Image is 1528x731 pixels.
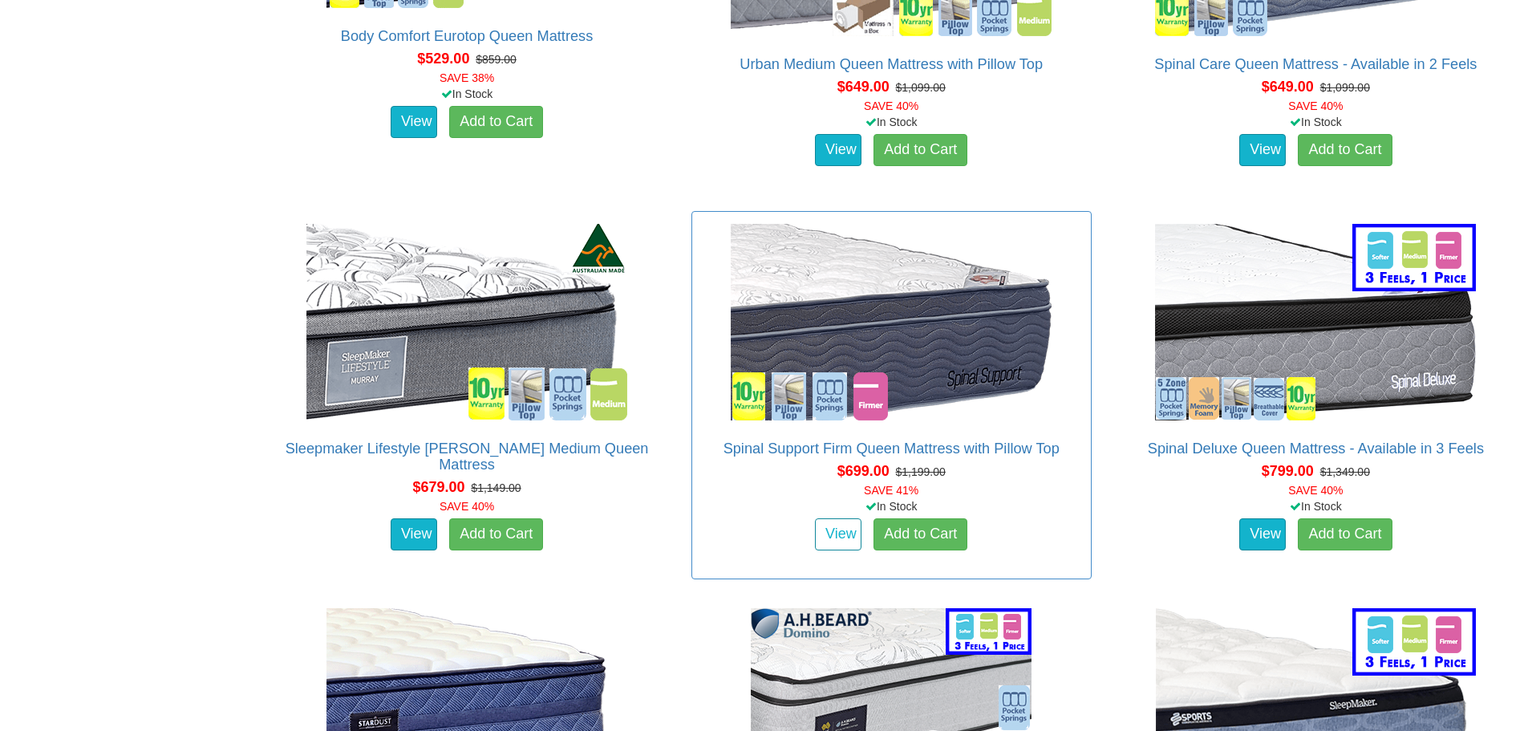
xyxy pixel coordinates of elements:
[837,463,890,479] span: $699.00
[263,86,670,102] div: In Stock
[896,81,946,94] del: $1,099.00
[864,99,918,112] font: SAVE 40%
[1239,518,1286,550] a: View
[864,484,918,497] font: SAVE 41%
[873,134,967,166] a: Add to Cart
[1262,463,1314,479] span: $799.00
[1113,114,1519,130] div: In Stock
[1113,498,1519,514] div: In Stock
[688,498,1095,514] div: In Stock
[815,518,861,550] a: View
[302,220,631,424] img: Sleepmaker Lifestyle Murray Medium Queen Mattress
[727,220,1056,424] img: Spinal Support Firm Queen Mattress with Pillow Top
[1151,220,1480,424] img: Spinal Deluxe Queen Mattress - Available in 3 Feels
[412,479,464,495] span: $679.00
[286,441,649,473] a: Sleepmaker Lifestyle [PERSON_NAME] Medium Queen Mattress
[815,134,861,166] a: View
[391,106,437,138] a: View
[440,500,494,513] font: SAVE 40%
[1148,441,1484,457] a: Spinal Deluxe Queen Mattress - Available in 3 Feels
[896,465,946,478] del: $1,199.00
[873,518,967,550] a: Add to Cart
[391,518,437,550] a: View
[1320,465,1370,478] del: $1,349.00
[1239,134,1286,166] a: View
[476,53,517,66] del: $859.00
[1288,484,1343,497] font: SAVE 40%
[1262,79,1314,95] span: $649.00
[688,114,1095,130] div: In Stock
[341,28,593,44] a: Body Comfort Eurotop Queen Mattress
[1288,99,1343,112] font: SAVE 40%
[1154,56,1477,72] a: Spinal Care Queen Mattress - Available in 2 Feels
[1298,518,1392,550] a: Add to Cart
[723,441,1060,457] a: Spinal Support Firm Queen Mattress with Pillow Top
[740,56,1043,72] a: Urban Medium Queen Mattress with Pillow Top
[440,71,494,84] font: SAVE 38%
[471,481,521,494] del: $1,149.00
[1298,134,1392,166] a: Add to Cart
[1320,81,1370,94] del: $1,099.00
[837,79,890,95] span: $649.00
[417,51,469,67] span: $529.00
[449,518,543,550] a: Add to Cart
[449,106,543,138] a: Add to Cart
